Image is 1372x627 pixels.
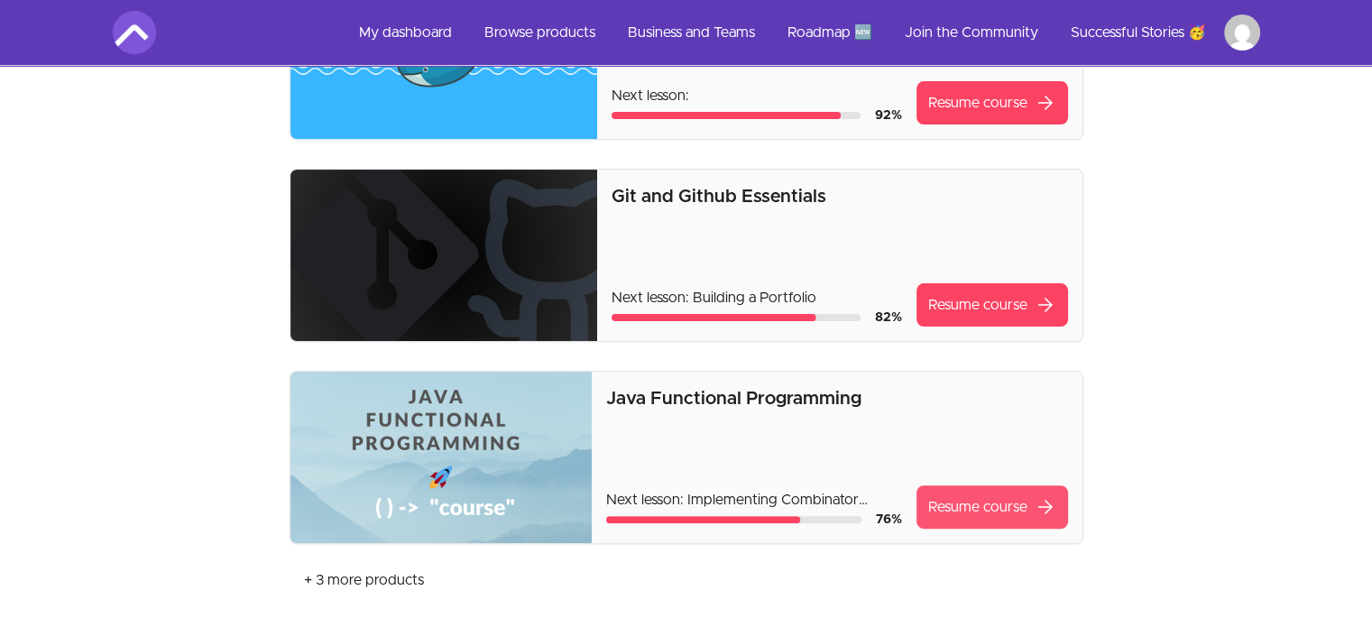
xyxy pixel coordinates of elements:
[345,11,1260,54] nav: Main
[916,283,1068,327] a: Resume coursearrow_forward
[1224,14,1260,51] img: Profile image for Teoh
[290,558,438,602] a: + 3 more products
[612,314,860,321] div: Course progress
[1035,496,1056,518] span: arrow_forward
[290,372,592,543] img: Product image for Java Functional Programming
[345,11,466,54] a: My dashboard
[916,81,1068,124] a: Resume coursearrow_forward
[875,109,902,122] span: 92 %
[606,516,861,523] div: Course progress
[890,11,1053,54] a: Join the Community
[1035,294,1056,316] span: arrow_forward
[606,489,902,511] p: Next lesson: Implementing Combinator Pattern
[113,11,156,54] img: Amigoscode logo
[470,11,610,54] a: Browse products
[612,184,1067,209] p: Git and Github Essentials
[612,85,901,106] p: Next lesson:
[606,386,1068,411] p: Java Functional Programming
[875,311,902,324] span: 82 %
[613,11,769,54] a: Business and Teams
[612,112,860,119] div: Course progress
[876,513,902,526] span: 76 %
[1056,11,1220,54] a: Successful Stories 🥳
[916,485,1068,529] a: Resume coursearrow_forward
[612,287,901,309] p: Next lesson: Building a Portfolio
[773,11,887,54] a: Roadmap 🆕
[1035,92,1056,114] span: arrow_forward
[290,170,598,341] img: Product image for Git and Github Essentials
